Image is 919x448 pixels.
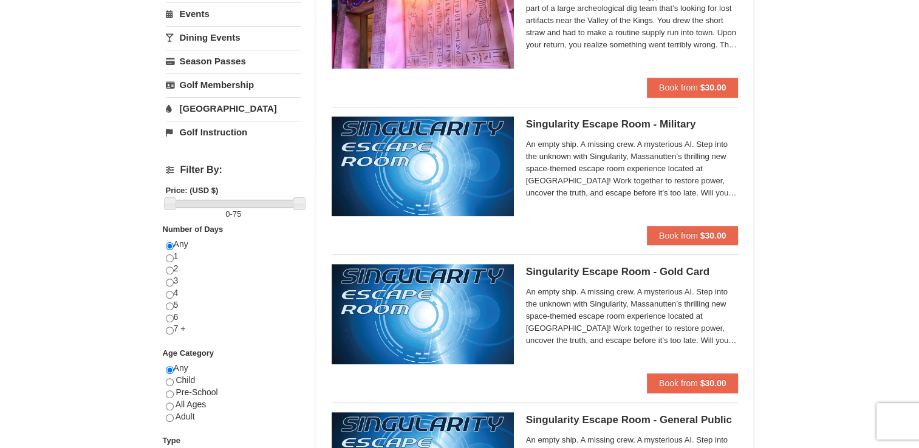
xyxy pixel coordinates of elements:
a: Golf Membership [166,73,301,96]
span: All Ages [176,399,207,409]
a: Events [166,2,301,25]
label: - [166,208,301,220]
strong: Type [163,436,180,445]
button: Book from $30.00 [647,78,739,97]
a: [GEOGRAPHIC_DATA] [166,97,301,120]
span: An empty ship. A missing crew. A mysterious AI. Step into the unknown with Singularity, Massanutt... [526,138,739,199]
span: Book from [659,83,698,92]
a: Season Passes [166,50,301,72]
a: Golf Instruction [166,121,301,143]
strong: Number of Days [163,225,224,234]
div: Any 1 2 3 4 5 6 7 + [166,239,301,347]
button: Book from $30.00 [647,226,739,245]
strong: $30.00 [700,83,726,92]
span: Adult [176,412,195,421]
span: Book from [659,231,698,240]
strong: Price: (USD $) [166,186,219,195]
img: 6619913-513-94f1c799.jpg [332,264,514,364]
strong: $30.00 [700,378,726,388]
img: 6619913-520-2f5f5301.jpg [332,117,514,216]
span: Book from [659,378,698,388]
strong: Age Category [163,348,214,358]
span: 0 [225,209,230,219]
strong: $30.00 [700,231,726,240]
h4: Filter By: [166,165,301,175]
span: Pre-School [176,387,217,397]
span: Child [176,375,195,385]
h5: Singularity Escape Room - Gold Card [526,266,739,278]
div: Any [166,362,301,435]
h5: Singularity Escape Room - General Public [526,414,739,426]
h5: Singularity Escape Room - Military [526,118,739,131]
button: Book from $30.00 [647,373,739,393]
span: An empty ship. A missing crew. A mysterious AI. Step into the unknown with Singularity, Massanutt... [526,286,739,347]
span: 75 [233,209,241,219]
a: Dining Events [166,26,301,49]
